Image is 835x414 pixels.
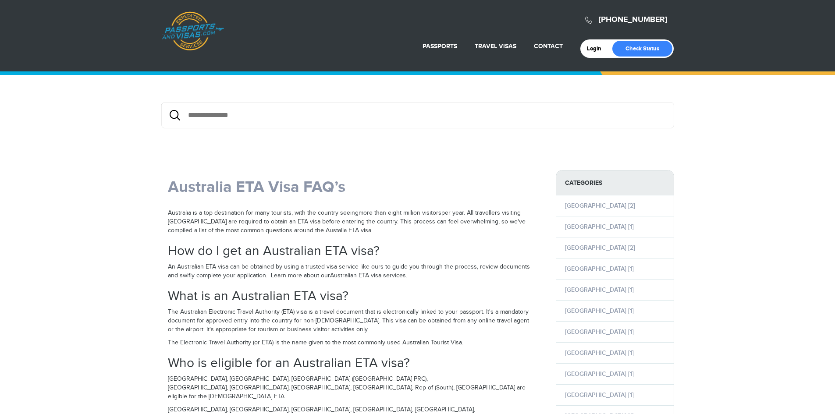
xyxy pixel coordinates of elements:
[565,286,634,294] a: [GEOGRAPHIC_DATA] [1]
[565,370,634,378] a: [GEOGRAPHIC_DATA] [1]
[168,375,536,401] p: [GEOGRAPHIC_DATA], [GEOGRAPHIC_DATA], [GEOGRAPHIC_DATA] ([GEOGRAPHIC_DATA] PRC), [GEOGRAPHIC_DATA...
[565,349,634,357] a: [GEOGRAPHIC_DATA] [1]
[565,391,634,399] a: [GEOGRAPHIC_DATA] [1]
[168,179,536,196] h1: Australia ETA Visa FAQ’s
[168,339,536,347] p: The Electronic Travel Authority (or ETA) is the name given to the most commonly used Australian T...
[168,209,536,235] p: Australia is a top destination for many tourists, with the country seeing per year. All traveller...
[475,42,516,50] a: Travel Visas
[168,308,536,334] p: The Australian Electronic Travel Authority (ETA) visa is a travel document that is electronically...
[565,307,634,315] a: [GEOGRAPHIC_DATA] [1]
[161,102,674,128] div: {/exp:low_search:form}
[359,209,441,216] a: more than eight million visitors
[565,328,634,336] a: [GEOGRAPHIC_DATA] [1]
[168,263,536,280] p: An Australian ETA visa can be obtained by using a trusted visa service like ours to guide you thr...
[556,170,674,195] strong: Categories
[599,15,667,25] a: [PHONE_NUMBER]
[612,41,672,57] a: Check Status
[587,45,608,52] a: Login
[330,272,406,279] a: Australian ETA visa services
[168,356,536,371] h2: Who is eligible for an Australian ETA visa?
[162,11,224,51] a: Passports & [DOMAIN_NAME]
[168,289,536,304] h2: What is an Australian ETA visa?
[423,42,457,50] a: Passports
[565,265,634,272] a: [GEOGRAPHIC_DATA] [1]
[565,223,634,230] a: [GEOGRAPHIC_DATA] [1]
[565,202,635,209] a: [GEOGRAPHIC_DATA] [2]
[565,244,635,251] a: [GEOGRAPHIC_DATA] [2]
[534,42,563,50] a: Contact
[168,244,536,258] h2: How do I get an Australian ETA visa?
